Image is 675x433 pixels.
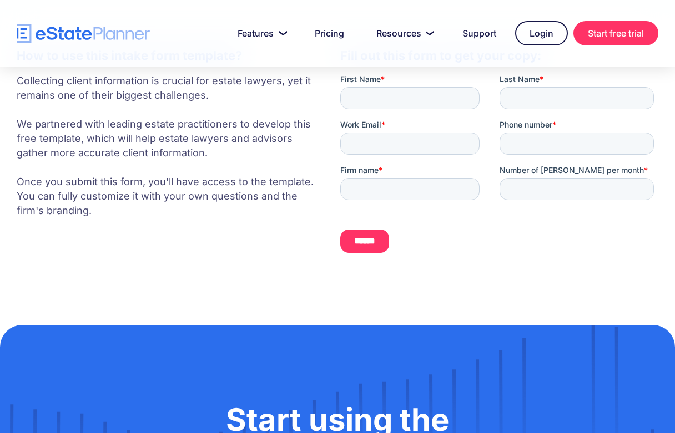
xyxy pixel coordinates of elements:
a: Login [515,21,568,45]
a: Support [449,22,510,44]
a: home [17,24,150,43]
a: Start free trial [573,21,658,45]
a: Resources [363,22,444,44]
a: Pricing [301,22,357,44]
a: Features [224,22,296,44]
p: Collecting client information is crucial for estate lawyers, yet it remains one of their biggest ... [17,74,318,218]
iframe: Form 0 [340,74,658,272]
